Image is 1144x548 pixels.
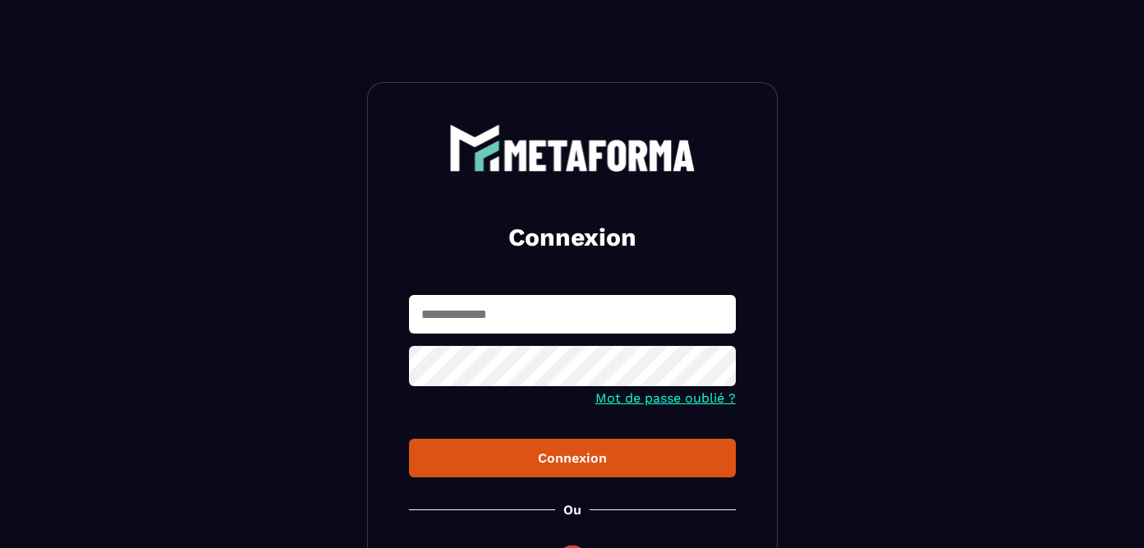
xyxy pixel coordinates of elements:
a: logo [409,124,736,172]
button: Connexion [409,439,736,477]
img: logo [449,124,696,172]
h2: Connexion [429,221,716,254]
div: Connexion [422,450,723,466]
p: Ou [563,502,581,518]
a: Mot de passe oublié ? [595,390,736,406]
